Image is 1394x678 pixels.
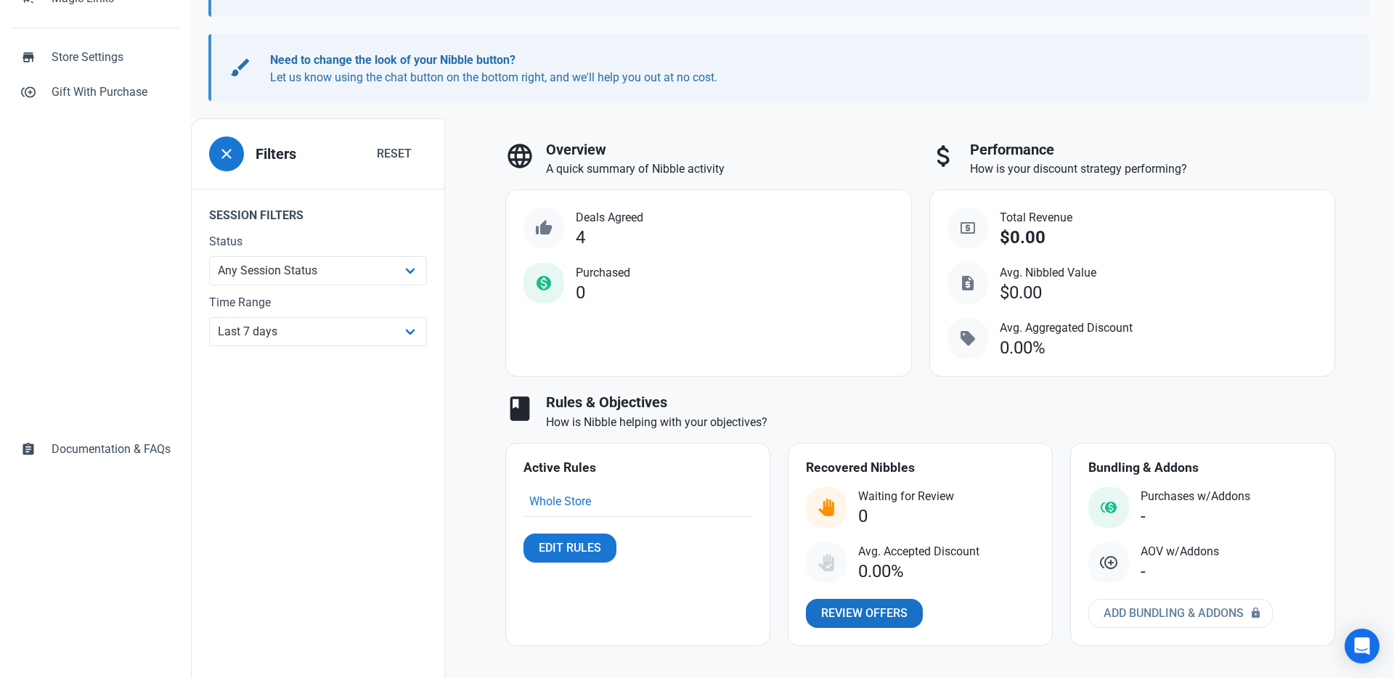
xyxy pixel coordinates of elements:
a: storeStore Settings [12,40,179,75]
span: Store Settings [52,49,171,66]
span: control_point_duplicate [21,83,36,98]
b: Need to change the look of your Nibble button? [270,53,515,67]
a: control_point_duplicateGift With Purchase [12,75,179,110]
button: Reset [362,139,427,168]
a: assignmentDocumentation & FAQs [12,432,179,467]
div: - [1141,562,1146,581]
label: Time Range [209,294,427,311]
span: local_atm [959,219,977,237]
span: Review Offers [821,605,908,622]
p: A quick summary of Nibble activity [546,160,912,178]
h3: Rules & Objectives [546,394,1335,411]
span: Waiting for Review [858,488,954,505]
span: Documentation & FAQs [52,441,171,458]
h4: Bundling & Addons [1088,461,1317,475]
span: Edit Rules [539,539,601,557]
label: Status [209,233,427,250]
div: 0 [858,507,868,526]
span: Avg. Nibbled Value [1000,264,1096,282]
h3: Overview [546,142,912,158]
img: status_purchased_with_addon.svg [1100,499,1117,516]
a: Review Offers [806,599,923,628]
a: Edit Rules [523,534,616,563]
span: thumb_up [535,219,553,237]
div: 4 [576,228,585,248]
span: close [218,145,235,163]
img: status_user_offer_available.svg [818,499,835,516]
img: status_user_offer_accepted.svg [818,554,835,571]
div: 0 [576,283,585,303]
legend: Session Filters [192,189,444,233]
div: Open Intercom Messenger [1345,629,1379,663]
div: 0.00% [858,562,904,581]
span: Avg. Accepted Discount [858,543,979,560]
img: addon.svg [1100,554,1117,571]
h3: Performance [970,142,1336,158]
span: book [505,394,534,423]
h4: Recovered Nibbles [806,461,1035,475]
span: AOV w/Addons [1141,543,1219,560]
p: Let us know using the chat button on the bottom right, and we'll help you out at no cost. [270,52,1334,86]
p: How is Nibble helping with your objectives? [546,414,1335,431]
a: Add Bundling & Addons [1088,599,1273,628]
span: assignment [21,441,36,455]
span: Gift With Purchase [52,83,171,101]
span: sell [959,330,977,347]
span: monetization_on [535,274,553,292]
span: request_quote [959,274,977,292]
div: $0.00 [1000,283,1042,303]
span: Total Revenue [1000,209,1072,226]
span: language [505,142,534,171]
div: 0.00% [1000,338,1045,358]
h3: Filters [256,146,296,163]
div: $0.00 [1000,228,1045,248]
span: brush [229,56,252,79]
span: Avg. Aggregated Discount [1000,319,1133,337]
button: close [209,136,244,171]
span: attach_money [929,142,958,171]
h4: Active Rules [523,461,752,475]
p: How is your discount strategy performing? [970,160,1336,178]
span: Deals Agreed [576,209,643,226]
span: store [21,49,36,63]
span: Reset [377,145,412,163]
a: Whole Store [529,494,591,508]
div: - [1141,507,1146,526]
span: Purchases w/Addons [1141,488,1250,505]
span: Add Bundling & Addons [1104,605,1244,622]
span: Purchased [576,264,630,282]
